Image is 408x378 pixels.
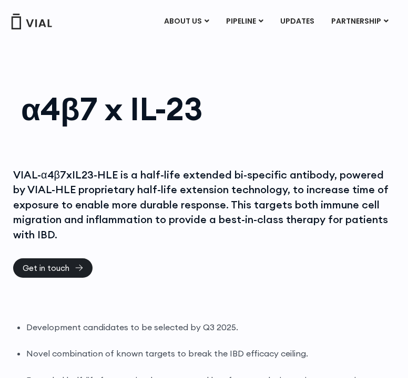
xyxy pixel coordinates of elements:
[218,13,271,30] a: PIPELINEMenu Toggle
[156,13,217,30] a: ABOUT USMenu Toggle
[26,321,395,333] li: Development candidates to be selected by Q3 2025.
[26,348,395,360] li: Novel combination of known targets to break the IBD efficacy ceiling.
[23,264,69,272] span: Get in touch
[13,167,395,243] div: VIAL-α4β7xIL23-HLE is a half-life extended bi-specific antibody, powered by VIAL-HLE proprietary ...
[13,258,93,278] a: Get in touch
[323,13,397,30] a: PARTNERSHIPMenu Toggle
[21,93,397,124] h1: α4β7 x IL-23
[272,13,322,30] a: UPDATES
[11,14,53,29] img: Vial Logo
